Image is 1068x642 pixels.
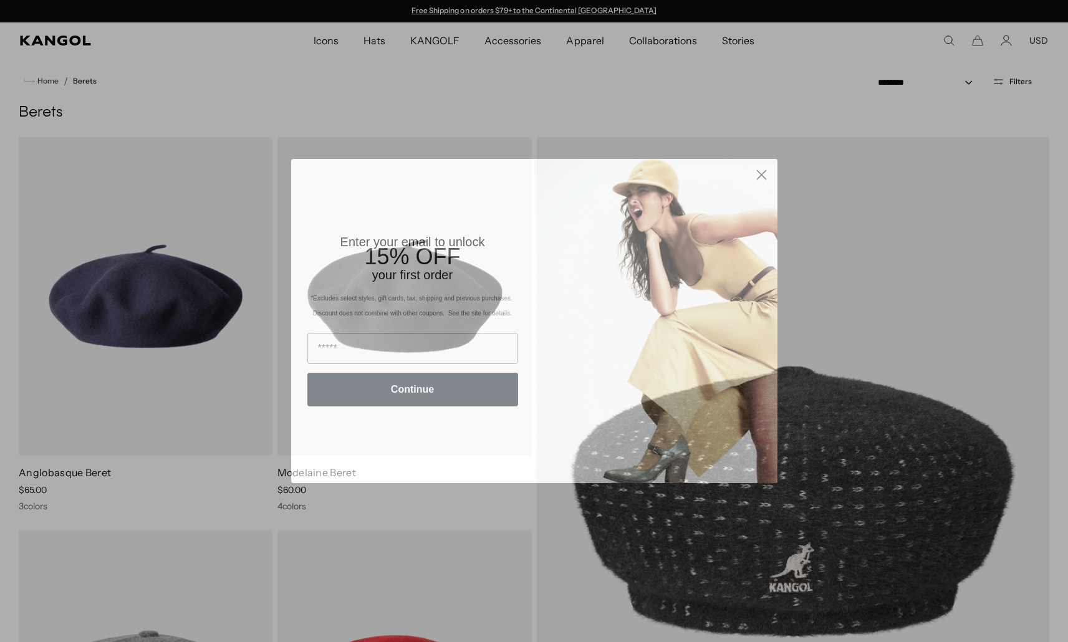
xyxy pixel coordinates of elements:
span: 15% OFF [364,244,460,269]
span: Enter your email to unlock [340,235,485,249]
span: your first order [372,268,453,282]
button: Continue [307,373,518,406]
button: Close dialog [751,164,772,186]
img: 93be19ad-e773-4382-80b9-c9d740c9197f.jpeg [534,159,777,483]
span: *Excludes select styles, gift cards, tax, shipping and previous purchases. Discount does not comb... [310,295,514,317]
input: Email [307,333,518,364]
